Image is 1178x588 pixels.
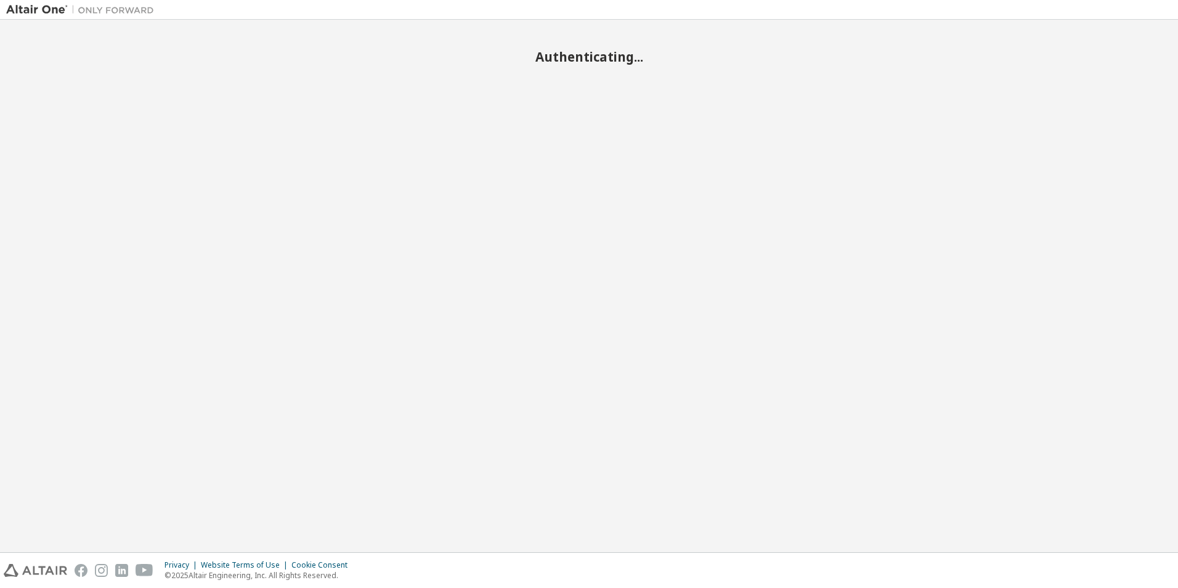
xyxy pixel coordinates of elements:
[165,560,201,570] div: Privacy
[115,564,128,577] img: linkedin.svg
[136,564,153,577] img: youtube.svg
[291,560,355,570] div: Cookie Consent
[201,560,291,570] div: Website Terms of Use
[95,564,108,577] img: instagram.svg
[4,564,67,577] img: altair_logo.svg
[165,570,355,581] p: © 2025 Altair Engineering, Inc. All Rights Reserved.
[75,564,87,577] img: facebook.svg
[6,4,160,16] img: Altair One
[6,49,1172,65] h2: Authenticating...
